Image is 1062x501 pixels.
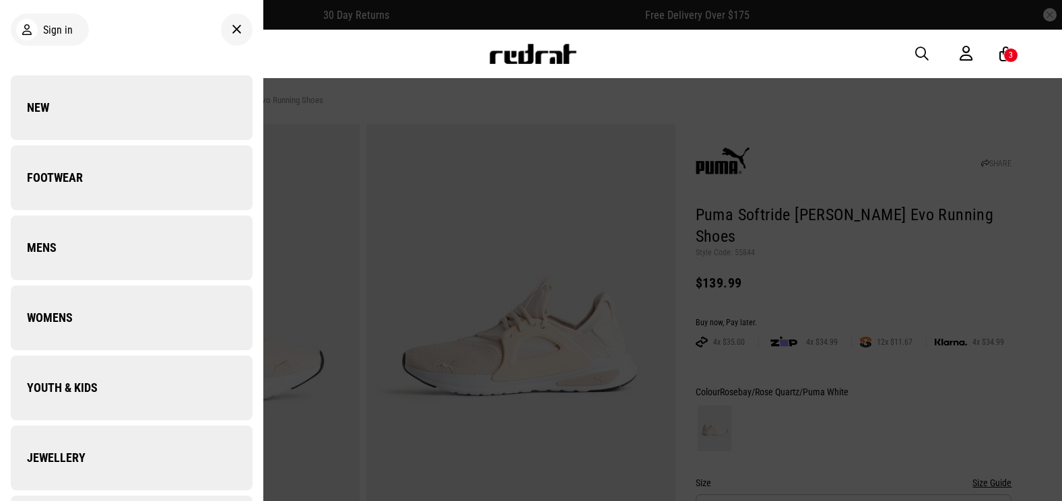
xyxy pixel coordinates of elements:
[131,117,252,238] img: Company
[1009,51,1013,60] div: 3
[131,257,252,378] img: Company
[11,286,253,350] a: Womens Company
[11,426,253,490] a: Jewellery Company
[131,47,252,168] img: Company
[999,47,1012,61] a: 3
[11,170,83,186] span: Footwear
[11,100,49,116] span: New
[11,380,98,396] span: Youth & Kids
[11,145,253,210] a: Footwear Company
[11,356,253,420] a: Youth & Kids Company
[11,310,73,326] span: Womens
[43,24,73,36] span: Sign in
[11,215,253,280] a: Mens Company
[131,187,252,308] img: Company
[11,450,86,466] span: Jewellery
[11,240,57,256] span: Mens
[488,44,577,64] img: Redrat logo
[131,327,252,448] img: Company
[11,75,253,140] a: New Company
